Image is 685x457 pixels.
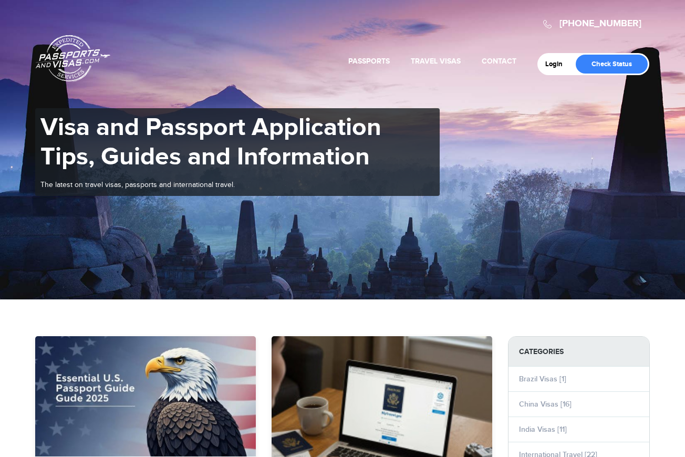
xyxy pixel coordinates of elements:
a: Brazil Visas [1] [519,375,566,383]
h1: Visa and Passport Application Tips, Guides and Information [40,113,434,172]
img: 2ba978ba-4c65-444b-9d1e-7c0d9c4724a8_-_28de80_-_893dc78eb8a92b53b81e77f715a3f94b2e3ae6a7.jpg [35,336,256,456]
a: China Visas [16] [519,400,572,409]
a: Travel Visas [411,57,461,66]
a: Login [545,60,570,68]
a: India Visas [11] [519,425,567,434]
strong: Categories [508,337,649,367]
a: Passports [348,57,390,66]
a: Contact [482,57,516,66]
p: The latest on travel visas, passports and international travel. [40,180,434,191]
a: [PHONE_NUMBER] [559,18,641,29]
a: Check Status [576,55,648,74]
a: Passports & [DOMAIN_NAME] [36,35,110,82]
